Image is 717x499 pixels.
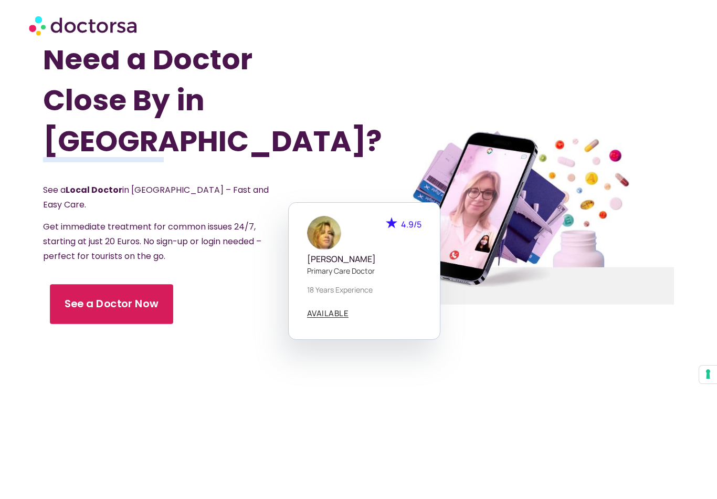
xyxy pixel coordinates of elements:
h1: Need a Doctor Close By in [GEOGRAPHIC_DATA]? [43,39,311,162]
a: See a Doctor Now [50,284,173,324]
h5: [PERSON_NAME] [307,254,421,264]
strong: Local Doctor [66,184,122,196]
p: 18 years experience [307,284,421,295]
span: See a Doctor Now [65,296,159,311]
p: Primary care doctor [307,265,421,276]
span: AVAILABLE [307,309,349,317]
span: Get immediate treatment for common issues 24/7, starting at just 20 Euros. No sign-up or login ne... [43,221,261,262]
span: See a in [GEOGRAPHIC_DATA] – Fast and Easy Care. [43,184,269,211]
a: AVAILABLE [307,309,349,318]
span: 4.9/5 [401,219,421,230]
button: Your consent preferences for tracking technologies [699,366,717,383]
